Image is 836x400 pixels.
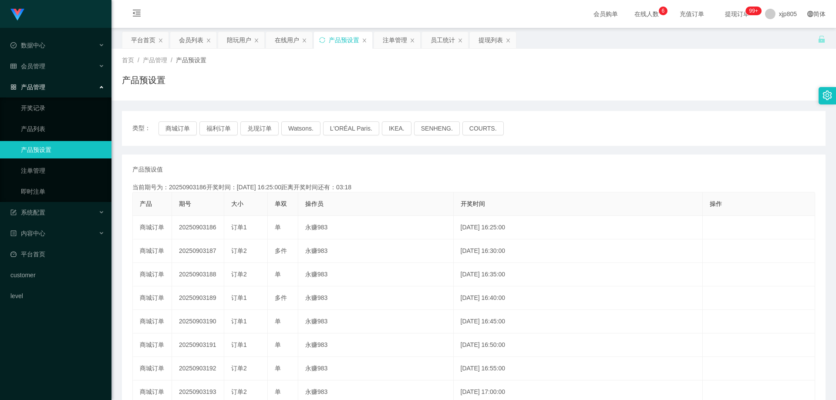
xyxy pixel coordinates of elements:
[454,357,703,380] td: [DATE] 16:55:00
[231,365,247,372] span: 订单2
[10,230,17,236] i: 图标: profile
[630,11,663,17] span: 在线人数
[302,38,307,43] i: 图标: close
[298,310,454,333] td: 永赚983
[179,32,203,48] div: 会员列表
[410,38,415,43] i: 图标: close
[206,38,211,43] i: 图标: close
[431,32,455,48] div: 员工统计
[21,99,104,117] a: 开奖记录
[10,9,24,21] img: logo.9652507e.png
[659,7,667,15] sup: 6
[172,286,224,310] td: 20250903189
[275,365,281,372] span: 单
[275,294,287,301] span: 多件
[179,200,191,207] span: 期号
[461,200,485,207] span: 开奖时间
[10,63,17,69] i: 图标: table
[506,38,511,43] i: 图标: close
[133,333,172,357] td: 商城订单
[176,57,206,64] span: 产品预设置
[281,121,320,135] button: Watsons.
[275,388,281,395] span: 单
[298,286,454,310] td: 永赚983
[10,209,45,216] span: 系统配置
[131,32,155,48] div: 平台首页
[298,333,454,357] td: 永赚983
[231,247,247,254] span: 订单2
[454,310,703,333] td: [DATE] 16:45:00
[10,84,17,90] i: 图标: appstore-o
[454,333,703,357] td: [DATE] 16:50:00
[329,32,359,48] div: 产品预设置
[454,286,703,310] td: [DATE] 16:40:00
[710,200,722,207] span: 操作
[462,121,504,135] button: COURTS.
[133,357,172,380] td: 商城订单
[158,38,163,43] i: 图标: close
[231,224,247,231] span: 订单1
[143,57,167,64] span: 产品管理
[132,165,163,174] span: 产品预设值
[172,357,224,380] td: 20250903192
[298,357,454,380] td: 永赚983
[323,121,379,135] button: L'ORÉAL Paris.
[10,287,104,305] a: level
[227,32,251,48] div: 陪玩用户
[133,216,172,239] td: 商城订单
[231,294,247,301] span: 订单1
[305,200,324,207] span: 操作员
[122,74,165,87] h1: 产品预设置
[231,341,247,348] span: 订单1
[240,121,279,135] button: 兑现订单
[172,263,224,286] td: 20250903188
[675,11,708,17] span: 充值订单
[122,0,152,28] i: 图标: menu-fold
[362,38,367,43] i: 图标: close
[275,200,287,207] span: 单双
[133,286,172,310] td: 商城订单
[818,35,826,43] i: 图标: unlock
[158,121,197,135] button: 商城订单
[21,183,104,200] a: 即时注单
[458,38,463,43] i: 图标: close
[746,7,762,15] sup: 260
[172,333,224,357] td: 20250903191
[133,239,172,263] td: 商城订单
[479,32,503,48] div: 提现列表
[172,216,224,239] td: 20250903186
[319,37,325,43] i: 图标: sync
[275,32,299,48] div: 在线用户
[133,263,172,286] td: 商城订单
[254,38,259,43] i: 图标: close
[138,57,139,64] span: /
[231,271,247,278] span: 订单2
[10,209,17,215] i: 图标: form
[10,63,45,70] span: 会员管理
[172,310,224,333] td: 20250903190
[132,121,158,135] span: 类型：
[721,11,754,17] span: 提现订单
[275,271,281,278] span: 单
[140,200,152,207] span: 产品
[231,388,247,395] span: 订单2
[414,121,460,135] button: SENHENG.
[275,224,281,231] span: 单
[807,11,813,17] i: 图标: global
[231,318,247,325] span: 订单1
[10,230,45,237] span: 内容中心
[10,245,104,263] a: 图标: dashboard平台首页
[275,247,287,254] span: 多件
[132,183,815,192] div: 当前期号为：20250903186开奖时间：[DATE] 16:25:00距离开奖时间还有：03:18
[298,216,454,239] td: 永赚983
[275,341,281,348] span: 单
[122,57,134,64] span: 首页
[454,239,703,263] td: [DATE] 16:30:00
[10,42,17,48] i: 图标: check-circle-o
[383,32,407,48] div: 注单管理
[454,216,703,239] td: [DATE] 16:25:00
[382,121,411,135] button: IKEA.
[10,266,104,284] a: customer
[133,310,172,333] td: 商城订单
[21,141,104,158] a: 产品预设置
